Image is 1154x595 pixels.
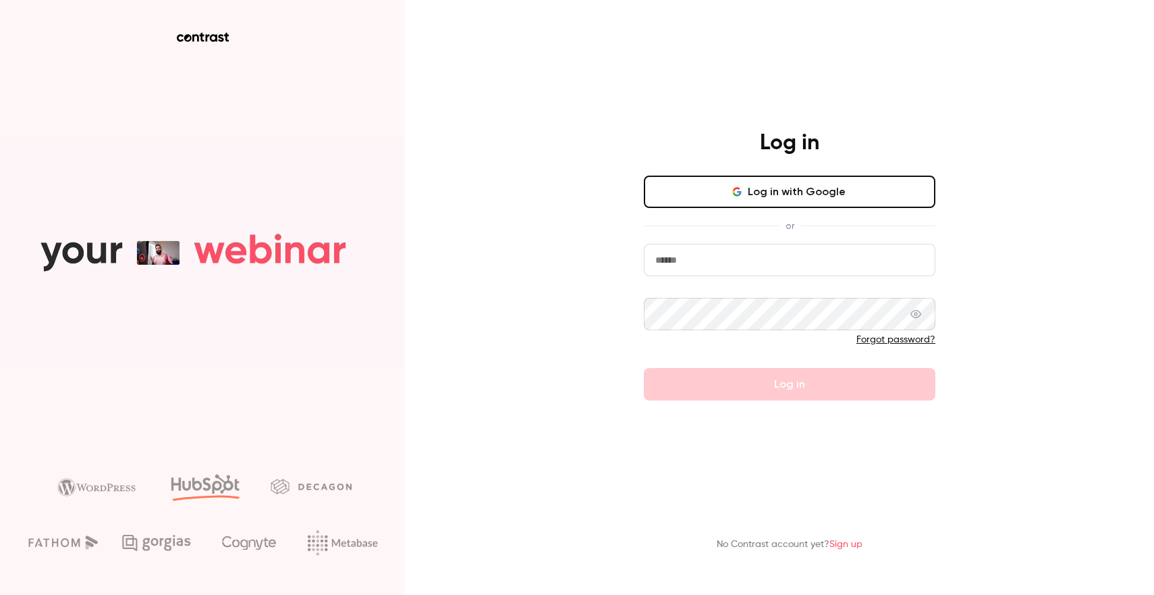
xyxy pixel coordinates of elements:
p: No Contrast account yet? [717,538,862,552]
button: Log in with Google [644,176,935,208]
h4: Log in [760,130,819,157]
span: or [779,219,801,233]
a: Sign up [829,540,862,549]
img: decagon [271,479,352,494]
a: Forgot password? [856,335,935,344]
